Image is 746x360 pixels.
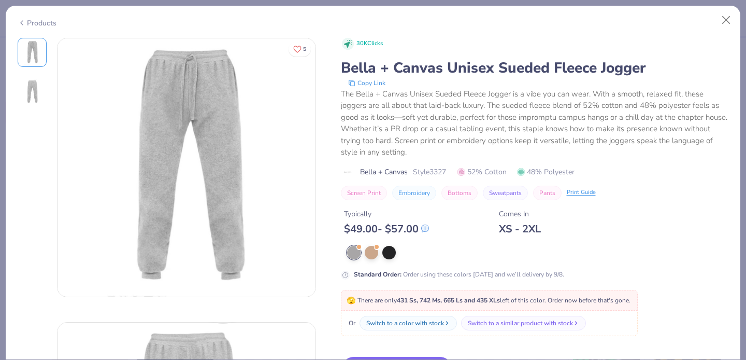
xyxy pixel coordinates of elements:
img: brand logo [341,168,355,176]
div: Bella + Canvas Unisex Sueded Fleece Jogger [341,58,729,78]
button: Switch to a color with stock [360,316,457,330]
div: Typically [344,209,429,219]
div: XS - 2XL [499,223,541,236]
button: Like [289,41,311,57]
span: Or [347,319,355,328]
div: Print Guide [567,188,596,197]
div: $ 49.00 - $ 57.00 [344,223,429,236]
div: The Bella + Canvas Unisex Sueded Fleece Jogger is a vibe you can wear. With a smooth, relaxed fit... [341,88,729,158]
button: Screen Print [341,186,387,200]
span: Style 3327 [413,167,446,177]
img: Front [20,40,45,65]
img: Front [58,38,315,297]
strong: Standard Order : [354,270,401,279]
span: 5 [303,47,306,52]
div: Products [18,18,56,29]
button: Close [716,10,736,30]
div: Order using these colors [DATE] and we’ll delivery by 9/8. [354,270,564,279]
span: 52% Cotton [457,167,507,177]
img: Back [20,79,45,104]
span: There are only left of this color. Order now before that's gone. [347,296,630,304]
button: Embroidery [392,186,436,200]
strong: 431 Ss, 742 Ms, 665 Ls and 435 XLs [397,296,500,304]
span: 🫣 [347,296,355,306]
button: Pants [533,186,562,200]
span: 30K Clicks [356,39,383,48]
div: Switch to a color with stock [366,319,444,328]
span: 48% Polyester [517,167,575,177]
button: Sweatpants [483,186,528,200]
span: Bella + Canvas [360,167,408,177]
div: Switch to a similar product with stock [468,319,573,328]
button: Bottoms [441,186,478,200]
div: Comes In [499,209,541,219]
button: copy to clipboard [345,78,389,88]
button: Switch to a similar product with stock [461,316,586,330]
